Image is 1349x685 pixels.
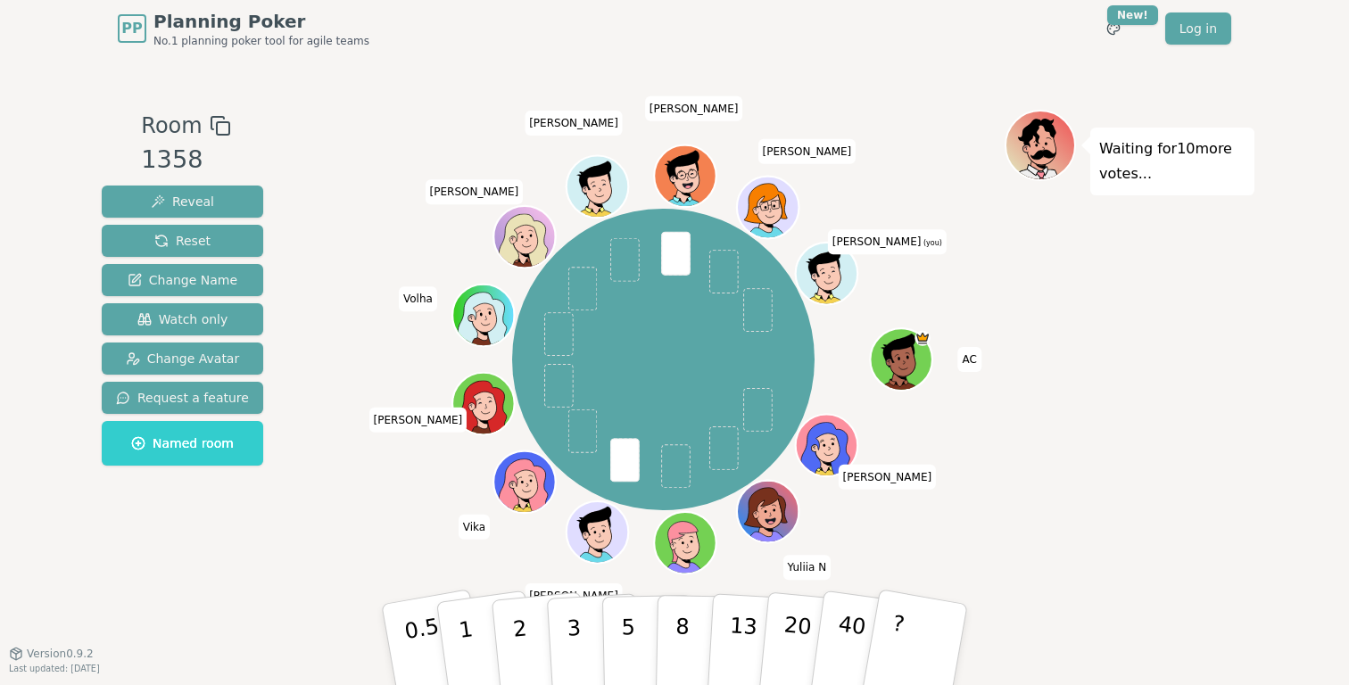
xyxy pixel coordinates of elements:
[128,271,237,289] span: Change Name
[426,179,524,204] span: Click to change your name
[153,34,369,48] span: No.1 planning poker tool for agile teams
[153,9,369,34] span: Planning Poker
[838,465,936,490] span: Click to change your name
[758,139,857,164] span: Click to change your name
[137,310,228,328] span: Watch only
[1165,12,1231,45] a: Log in
[783,555,832,580] span: Click to change your name
[399,286,437,311] span: Click to change your name
[102,303,263,335] button: Watch only
[102,382,263,414] button: Request a feature
[102,225,263,257] button: Reset
[151,193,214,210] span: Reveal
[121,18,142,39] span: PP
[102,342,263,375] button: Change Avatar
[798,244,856,302] button: Click to change your avatar
[1107,5,1158,25] div: New!
[9,647,94,661] button: Version0.9.2
[921,239,942,247] span: (you)
[154,232,211,250] span: Reset
[1097,12,1130,45] button: New!
[369,408,468,433] span: Click to change your name
[116,389,249,407] span: Request a feature
[645,96,743,121] span: Click to change your name
[141,110,202,142] span: Room
[102,186,263,218] button: Reveal
[525,111,623,136] span: Click to change your name
[27,647,94,661] span: Version 0.9.2
[958,347,981,372] span: Click to change your name
[102,264,263,296] button: Change Name
[9,664,100,673] span: Last updated: [DATE]
[118,9,369,48] a: PPPlanning PokerNo.1 planning poker tool for agile teams
[459,515,490,540] span: Click to change your name
[131,434,234,452] span: Named room
[915,330,931,345] span: AC is the host
[1099,136,1246,186] p: Waiting for 10 more votes...
[828,229,947,254] span: Click to change your name
[102,421,263,466] button: Named room
[126,350,240,367] span: Change Avatar
[141,142,230,178] div: 1358
[525,583,623,608] span: Click to change your name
